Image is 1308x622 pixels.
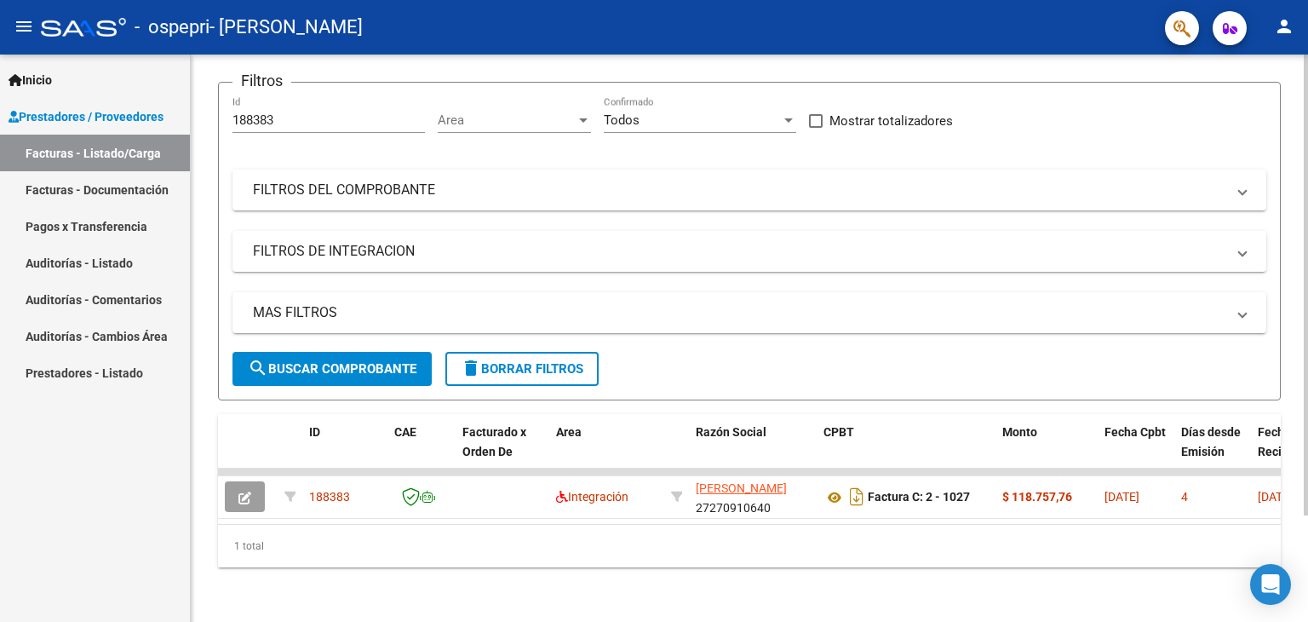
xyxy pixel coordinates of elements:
span: [DATE] [1258,490,1293,504]
datatable-header-cell: Días desde Emisión [1174,414,1251,489]
span: - [PERSON_NAME] [209,9,363,46]
span: 4 [1181,490,1188,504]
span: Facturado x Orden De [462,425,526,458]
span: - ospepri [135,9,209,46]
span: CAE [394,425,416,439]
mat-icon: delete [461,358,481,378]
mat-expansion-panel-header: FILTROS DEL COMPROBANTE [232,170,1266,210]
span: Area [556,425,582,439]
strong: Factura C: 2 - 1027 [868,491,970,504]
mat-icon: person [1274,16,1294,37]
mat-icon: search [248,358,268,378]
span: ID [309,425,320,439]
span: Razón Social [696,425,766,439]
span: Inicio [9,71,52,89]
span: 188383 [309,490,350,504]
mat-panel-title: FILTROS DE INTEGRACION [253,242,1225,261]
button: Buscar Comprobante [232,352,432,386]
datatable-header-cell: CAE [387,414,456,489]
datatable-header-cell: Fecha Cpbt [1098,414,1174,489]
span: Borrar Filtros [461,361,583,377]
datatable-header-cell: CPBT [817,414,995,489]
datatable-header-cell: Area [549,414,664,489]
datatable-header-cell: ID [302,414,387,489]
span: CPBT [823,425,854,439]
mat-panel-title: MAS FILTROS [253,303,1225,322]
span: [DATE] [1104,490,1139,504]
div: 27270910640 [696,479,810,515]
span: Area [438,112,576,128]
div: 1 total [218,525,1281,567]
span: [PERSON_NAME] [696,481,787,495]
mat-expansion-panel-header: MAS FILTROS [232,292,1266,333]
mat-panel-title: FILTROS DEL COMPROBANTE [253,181,1225,199]
i: Descargar documento [846,483,868,510]
datatable-header-cell: Monto [995,414,1098,489]
div: Open Intercom Messenger [1250,564,1291,605]
datatable-header-cell: Facturado x Orden De [456,414,549,489]
span: Buscar Comprobante [248,361,416,377]
span: Días desde Emisión [1181,425,1241,458]
datatable-header-cell: Razón Social [689,414,817,489]
span: Prestadores / Proveedores [9,107,163,126]
span: Monto [1002,425,1037,439]
span: Todos [604,112,640,128]
button: Borrar Filtros [445,352,599,386]
h3: Filtros [232,69,291,93]
span: Fecha Recibido [1258,425,1305,458]
span: Integración [556,490,628,504]
strong: $ 118.757,76 [1002,490,1072,504]
span: Fecha Cpbt [1104,425,1166,439]
mat-icon: menu [14,16,34,37]
mat-expansion-panel-header: FILTROS DE INTEGRACION [232,231,1266,272]
span: Mostrar totalizadores [829,111,953,131]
